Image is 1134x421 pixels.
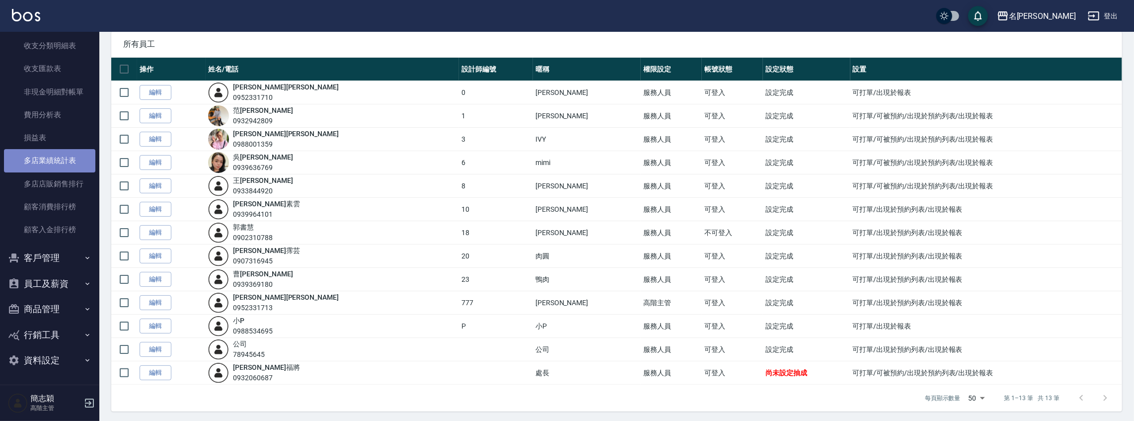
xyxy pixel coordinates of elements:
td: 設定完成 [763,221,850,245]
div: 78945645 [233,349,265,360]
td: 設定完成 [763,151,850,174]
a: [PERSON_NAME][PERSON_NAME] [233,130,339,138]
td: 處長 [533,361,641,385]
a: 費用分析表 [4,103,95,126]
td: 可登入 [702,198,763,221]
img: user-login-man-human-body-mobile-person-512.png [208,199,229,220]
button: 行銷工具 [4,322,95,348]
p: 高階主管 [30,404,81,413]
td: 可登入 [702,291,763,315]
button: 資料設定 [4,347,95,373]
a: 編輯 [140,85,171,100]
a: 非現金明細對帳單 [4,81,95,103]
a: 郭書慧 [233,223,254,231]
td: 可打單/出現於預約列表/出現於報表 [850,221,1122,245]
td: 可打單/可被預約/出現於預約列表/出現於報表 [850,361,1122,385]
th: 設置 [850,58,1122,81]
a: 小P [233,317,244,325]
th: 設定狀態 [763,58,850,81]
img: user-login-man-human-body-mobile-person-512.png [208,362,229,383]
div: 0907316945 [233,256,300,266]
th: 帳號狀態 [702,58,763,81]
div: 0902310788 [233,233,273,243]
td: 可打單/出現於預約列表/出現於報表 [850,198,1122,221]
td: [PERSON_NAME] [533,198,641,221]
td: 小P [533,315,641,338]
div: 0933844920 [233,186,293,196]
div: 名[PERSON_NAME] [1009,10,1076,22]
td: 服務人員 [641,174,702,198]
td: 服務人員 [641,268,702,291]
td: 20 [459,245,533,268]
td: [PERSON_NAME] [533,291,641,315]
button: 員工及薪資 [4,271,95,297]
td: 設定完成 [763,174,850,198]
td: 可登入 [702,361,763,385]
td: 3 [459,128,533,151]
td: mimi [533,151,641,174]
a: 編輯 [140,155,171,170]
a: 編輯 [140,108,171,124]
td: 設定完成 [763,198,850,221]
td: 可打單/出現於報表 [850,315,1122,338]
a: 編輯 [140,249,171,264]
img: user-login-man-human-body-mobile-person-512.png [208,316,229,337]
td: 可登入 [702,245,763,268]
img: avatar.jpeg [208,105,229,126]
td: 服務人員 [641,104,702,128]
span: 所有員工 [123,39,1110,49]
td: 設定完成 [763,338,850,361]
td: 23 [459,268,533,291]
button: 登出 [1084,7,1122,25]
td: 設定完成 [763,128,850,151]
button: 商品管理 [4,296,95,322]
a: [PERSON_NAME][PERSON_NAME] [233,293,339,301]
a: 編輯 [140,202,171,217]
th: 操作 [137,58,206,81]
td: 服務人員 [641,245,702,268]
button: save [968,6,988,26]
a: 曹[PERSON_NAME] [233,270,293,278]
td: 設定完成 [763,81,850,104]
a: 編輯 [140,365,171,381]
a: 編輯 [140,272,171,287]
img: user-login-man-human-body-mobile-person-512.png [208,246,229,266]
td: 18 [459,221,533,245]
a: 編輯 [140,342,171,357]
a: 損益表 [4,126,95,149]
td: 鴨肉 [533,268,641,291]
img: user-login-man-human-body-mobile-person-512.png [208,82,229,103]
td: IVY [533,128,641,151]
a: [PERSON_NAME]素雲 [233,200,300,208]
a: 編輯 [140,319,171,334]
div: 0939964101 [233,209,300,220]
a: 多店業績統計表 [4,149,95,172]
td: [PERSON_NAME] [533,221,641,245]
td: 可打單/可被預約/出現於預約列表/出現於報表 [850,174,1122,198]
td: 高階主管 [641,291,702,315]
td: 不可登入 [702,221,763,245]
td: 設定完成 [763,104,850,128]
th: 權限設定 [641,58,702,81]
a: 多店店販銷售排行 [4,172,95,195]
td: [PERSON_NAME] [533,81,641,104]
div: 0939636769 [233,163,293,173]
a: [PERSON_NAME]霈芸 [233,247,300,254]
span: 尚未設定抽成 [765,369,807,377]
td: 可登入 [702,315,763,338]
a: [PERSON_NAME]福將 [233,363,300,371]
a: 編輯 [140,225,171,241]
a: 公司 [233,340,247,348]
td: 可打單/出現於預約列表/出現於報表 [850,245,1122,268]
td: 可登入 [702,151,763,174]
a: 編輯 [140,295,171,311]
a: 顧客消費排行榜 [4,195,95,218]
a: [PERSON_NAME][PERSON_NAME] [233,83,339,91]
td: 服務人員 [641,315,702,338]
td: P [459,315,533,338]
td: 可登入 [702,104,763,128]
div: 0988001359 [233,139,339,150]
button: 名[PERSON_NAME] [993,6,1080,26]
td: 公司 [533,338,641,361]
div: 0932060687 [233,373,300,383]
